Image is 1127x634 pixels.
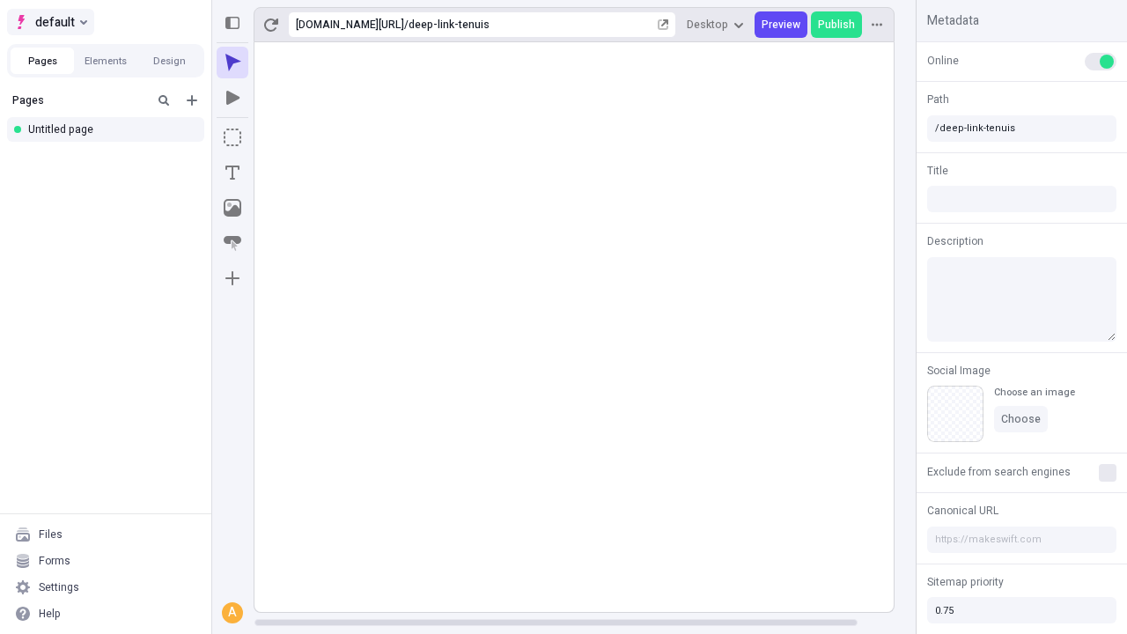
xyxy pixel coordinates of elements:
[680,11,751,38] button: Desktop
[687,18,728,32] span: Desktop
[927,574,1004,590] span: Sitemap priority
[818,18,855,32] span: Publish
[39,554,70,568] div: Forms
[927,527,1116,553] input: https://makeswift.com
[217,192,248,224] button: Image
[409,18,654,32] div: deep-link-tenuis
[927,464,1071,480] span: Exclude from search engines
[35,11,75,33] span: default
[217,122,248,153] button: Box
[217,157,248,188] button: Text
[39,607,61,621] div: Help
[927,53,959,69] span: Online
[39,580,79,594] div: Settings
[1001,412,1041,426] span: Choose
[7,9,94,35] button: Select site
[181,90,203,111] button: Add new
[762,18,800,32] span: Preview
[755,11,807,38] button: Preview
[994,386,1075,399] div: Choose an image
[217,227,248,259] button: Button
[927,503,998,519] span: Canonical URL
[39,527,63,542] div: Files
[296,18,404,32] div: [URL][DOMAIN_NAME]
[224,604,241,622] div: A
[927,163,948,179] span: Title
[811,11,862,38] button: Publish
[404,18,409,32] div: /
[137,48,201,74] button: Design
[28,122,190,136] div: Untitled page
[927,233,983,249] span: Description
[927,363,991,379] span: Social Image
[12,93,146,107] div: Pages
[927,92,949,107] span: Path
[994,406,1048,432] button: Choose
[11,48,74,74] button: Pages
[74,48,137,74] button: Elements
